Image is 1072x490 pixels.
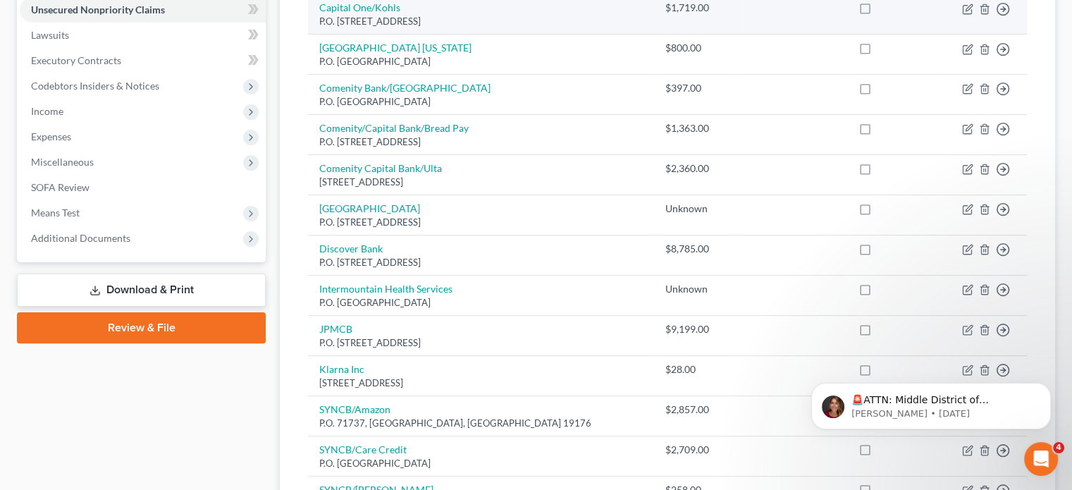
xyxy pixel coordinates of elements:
[665,1,727,15] div: $1,719.00
[319,417,643,430] div: P.O. 71737, [GEOGRAPHIC_DATA], [GEOGRAPHIC_DATA] 19176
[319,457,643,470] div: P.O. [GEOGRAPHIC_DATA]
[319,336,643,350] div: P.O. [STREET_ADDRESS]
[31,156,94,168] span: Miscellaneous
[1024,442,1058,476] iframe: Intercom live chat
[665,322,727,336] div: $9,199.00
[319,1,400,13] a: Capital One/Kohls
[20,48,266,73] a: Executory Contracts
[665,161,727,176] div: $2,360.00
[17,312,266,343] a: Review & File
[665,362,727,376] div: $28.00
[319,296,643,310] div: P.O. [GEOGRAPHIC_DATA]
[319,376,643,390] div: [STREET_ADDRESS]
[790,353,1072,452] iframe: Intercom notifications message
[665,282,727,296] div: Unknown
[319,403,390,415] a: SYNCB/Amazon
[319,122,469,134] a: Comenity/Capital Bank/Bread Pay
[20,175,266,200] a: SOFA Review
[665,443,727,457] div: $2,709.00
[319,135,643,149] div: P.O. [STREET_ADDRESS]
[31,105,63,117] span: Income
[17,274,266,307] a: Download & Print
[31,207,80,219] span: Means Test
[319,256,643,269] div: P.O. [STREET_ADDRESS]
[319,162,442,174] a: Comenity Capital Bank/Ulta
[31,232,130,244] span: Additional Documents
[319,443,407,455] a: SYNCB/Care Credit
[665,81,727,95] div: $397.00
[319,323,352,335] a: JPMCB
[665,41,727,55] div: $800.00
[31,80,159,92] span: Codebtors Insiders & Notices
[665,403,727,417] div: $2,857.00
[319,82,491,94] a: Comenity Bank/[GEOGRAPHIC_DATA]
[31,54,121,66] span: Executory Contracts
[319,176,643,189] div: [STREET_ADDRESS]
[31,181,90,193] span: SOFA Review
[20,23,266,48] a: Lawsuits
[31,130,71,142] span: Expenses
[31,29,69,41] span: Lawsuits
[319,202,420,214] a: [GEOGRAPHIC_DATA]
[319,95,643,109] div: P.O. [GEOGRAPHIC_DATA]
[319,363,364,375] a: Klarna Inc
[665,121,727,135] div: $1,363.00
[319,216,643,229] div: P.O. [STREET_ADDRESS]
[319,42,472,54] a: [GEOGRAPHIC_DATA] [US_STATE]
[319,55,643,68] div: P.O. [GEOGRAPHIC_DATA]
[31,4,165,16] span: Unsecured Nonpriority Claims
[319,15,643,28] div: P.O. [STREET_ADDRESS]
[1053,442,1064,453] span: 4
[319,243,383,255] a: Discover Bank
[665,242,727,256] div: $8,785.00
[319,283,452,295] a: Intermountain Health Services
[665,202,727,216] div: Unknown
